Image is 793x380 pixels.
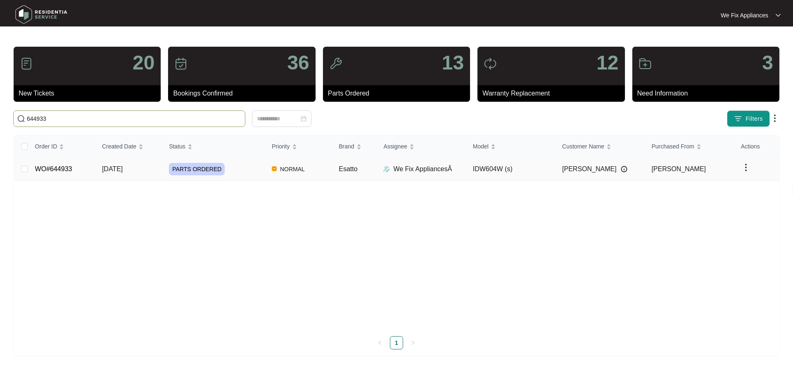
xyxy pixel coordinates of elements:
th: Order ID [28,136,95,158]
span: Created Date [102,142,136,151]
img: dropdown arrow [741,163,751,172]
img: residentia service logo [12,2,70,27]
p: 3 [762,53,773,73]
span: Filters [746,115,763,123]
span: Status [169,142,185,151]
img: icon [20,57,33,70]
img: icon [484,57,497,70]
span: right [411,340,415,345]
span: Priority [272,142,290,151]
img: icon [174,57,188,70]
th: Purchased From [645,136,734,158]
img: filter icon [734,115,742,123]
button: right [406,336,420,349]
p: 12 [596,53,618,73]
p: Parts Ordered [328,88,470,98]
p: 20 [133,53,154,73]
span: Assignee [383,142,407,151]
span: Model [473,142,489,151]
li: Next Page [406,336,420,349]
p: We Fix Appliances [721,11,768,19]
span: PARTS ORDERED [169,163,225,175]
span: [PERSON_NAME] [651,165,706,172]
img: Info icon [621,166,627,172]
p: New Tickets [19,88,161,98]
span: Esatto [339,165,357,172]
p: 13 [442,53,464,73]
span: [PERSON_NAME] [562,164,617,174]
th: Customer Name [556,136,645,158]
span: NORMAL [277,164,308,174]
span: left [378,340,382,345]
img: icon [639,57,652,70]
img: dropdown arrow [776,13,781,17]
td: IDW604W (s) [466,158,556,181]
th: Priority [265,136,332,158]
img: Vercel Logo [272,166,277,171]
span: Customer Name [562,142,604,151]
li: Previous Page [373,336,387,349]
p: We Fix AppliancesÂ [393,164,452,174]
span: Brand [339,142,354,151]
img: Assigner Icon [383,166,390,172]
th: Actions [734,136,779,158]
button: filter iconFilters [727,110,770,127]
p: 36 [287,53,309,73]
p: Warranty Replacement [482,88,624,98]
p: Bookings Confirmed [173,88,315,98]
span: Purchased From [651,142,694,151]
img: icon [329,57,342,70]
img: dropdown arrow [770,113,780,123]
th: Brand [332,136,377,158]
img: search-icon [17,115,25,123]
input: Search by Order Id, Assignee Name, Customer Name, Brand and Model [27,114,242,123]
th: Created Date [95,136,162,158]
a: WO#644933 [35,165,72,172]
th: Model [466,136,556,158]
button: left [373,336,387,349]
span: Order ID [35,142,57,151]
a: 1 [390,337,403,349]
p: Need Information [637,88,779,98]
th: Status [162,136,265,158]
span: [DATE] [102,165,123,172]
th: Assignee [377,136,466,158]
